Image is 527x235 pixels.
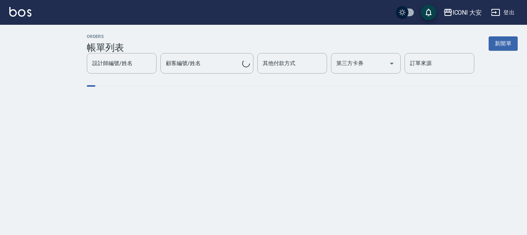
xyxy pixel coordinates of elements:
a: 新開單 [489,39,518,47]
button: save [421,5,436,20]
h3: 帳單列表 [87,42,124,53]
button: 登出 [488,5,518,20]
div: ICONI 大安 [453,8,482,17]
img: Logo [9,7,31,17]
button: ICONI 大安 [440,5,485,21]
button: 新開單 [489,36,518,51]
h2: ORDERS [87,34,124,39]
button: Open [386,57,398,70]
